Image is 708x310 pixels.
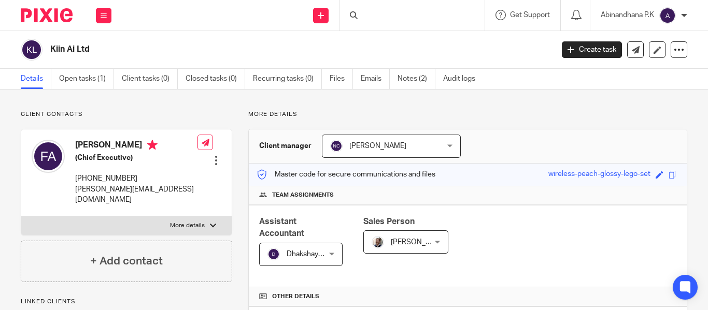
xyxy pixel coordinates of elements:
h2: Kiin Ai Ltd [50,44,447,55]
span: [PERSON_NAME] [391,239,448,246]
a: Audit logs [443,69,483,89]
a: Emails [361,69,390,89]
span: Other details [272,292,319,301]
p: Linked clients [21,298,232,306]
span: Get Support [510,11,550,19]
span: Assistant Accountant [259,217,304,238]
i: Primary [147,140,158,150]
p: More details [248,110,687,119]
a: Details [21,69,51,89]
a: Client tasks (0) [122,69,178,89]
p: More details [170,222,205,230]
p: Client contacts [21,110,232,119]
img: svg%3E [267,248,280,260]
img: svg%3E [659,7,676,24]
div: wireless-peach-glossy-lego-set [548,169,650,181]
p: Abinandhana P.K [601,10,654,20]
span: Sales Person [363,217,415,226]
p: [PERSON_NAME][EMAIL_ADDRESS][DOMAIN_NAME] [75,184,197,205]
span: [PERSON_NAME] [349,142,406,150]
span: Dhakshaya M [287,250,330,258]
h4: [PERSON_NAME] [75,140,197,153]
p: [PHONE_NUMBER] [75,173,197,184]
span: Team assignments [272,191,334,199]
img: Pixie [21,8,73,22]
a: Files [330,69,353,89]
a: Recurring tasks (0) [253,69,322,89]
h3: Client manager [259,141,311,151]
img: svg%3E [330,140,343,152]
a: Closed tasks (0) [186,69,245,89]
a: Open tasks (1) [59,69,114,89]
img: svg%3E [21,39,43,61]
img: svg%3E [32,140,65,173]
img: Matt%20Circle.png [372,236,384,248]
a: Create task [562,41,622,58]
p: Master code for secure communications and files [257,169,435,180]
h5: (Chief Executive) [75,153,197,163]
a: Notes (2) [398,69,435,89]
h4: + Add contact [90,253,163,269]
